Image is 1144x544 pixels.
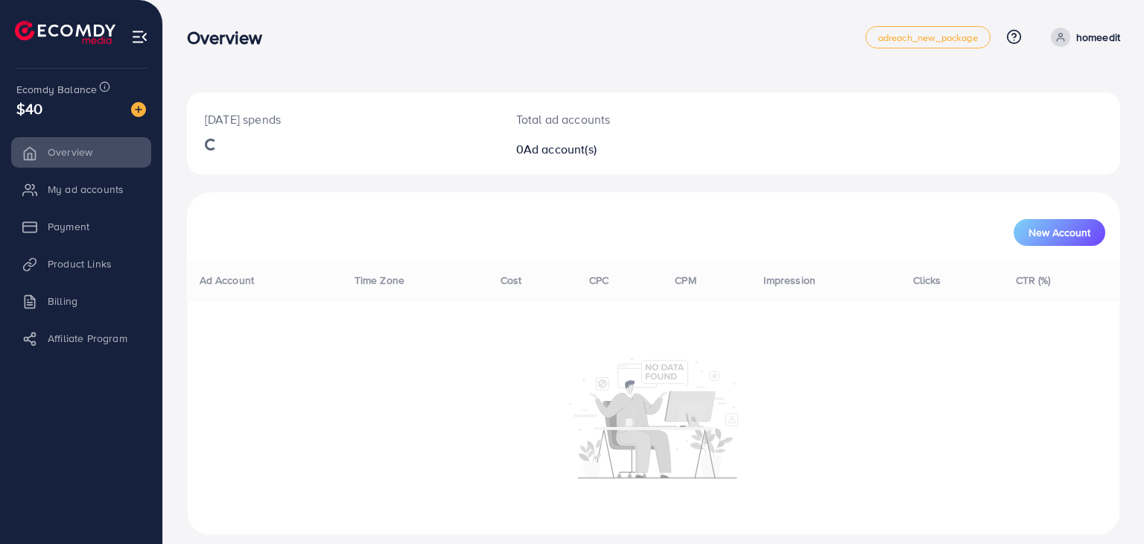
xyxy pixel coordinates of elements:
[15,21,115,44] img: logo
[878,33,978,42] span: adreach_new_package
[1045,28,1120,47] a: homeedit
[131,28,148,45] img: menu
[1014,219,1105,246] button: New Account
[187,27,274,48] h3: Overview
[865,26,991,48] a: adreach_new_package
[1076,28,1120,46] p: homeedit
[1029,227,1090,238] span: New Account
[524,141,597,157] span: Ad account(s)
[205,110,480,128] p: [DATE] spends
[131,102,146,117] img: image
[516,142,714,156] h2: 0
[16,82,97,97] span: Ecomdy Balance
[16,98,42,119] span: $40
[516,110,714,128] p: Total ad accounts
